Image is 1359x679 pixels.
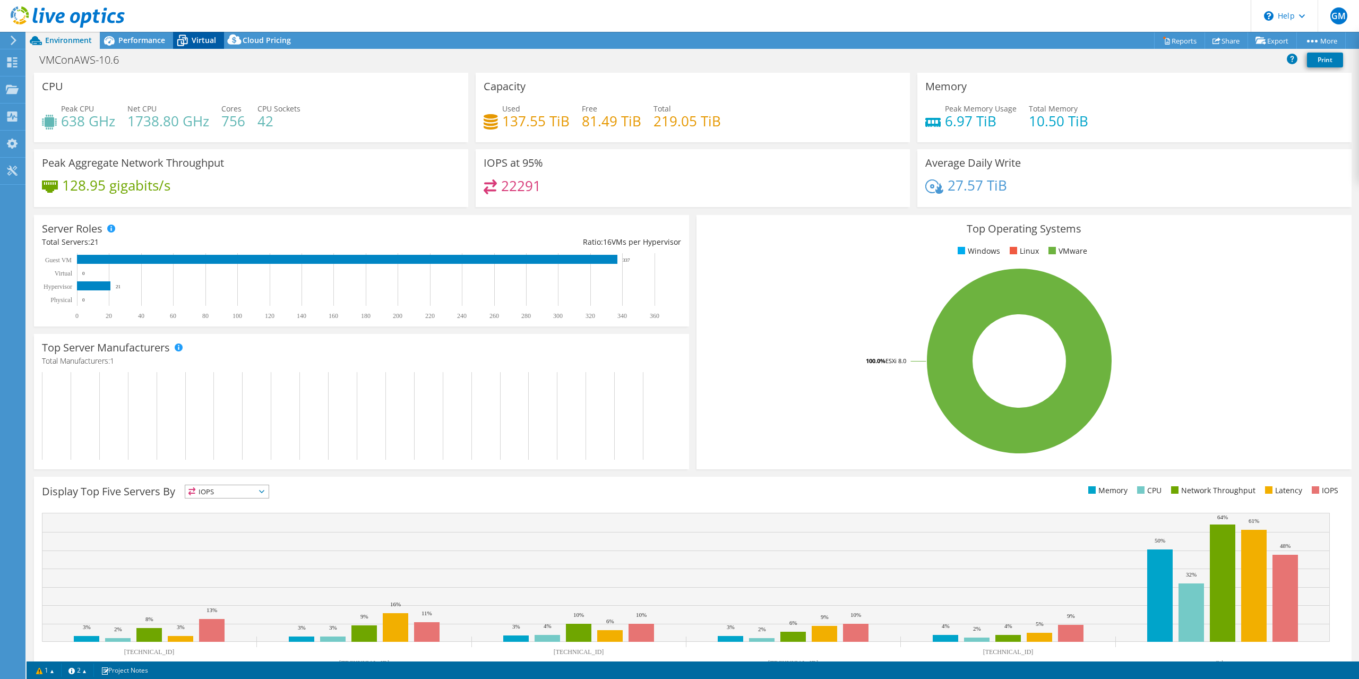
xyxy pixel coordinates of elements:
[1007,245,1039,257] li: Linux
[484,157,543,169] h3: IOPS at 95%
[948,179,1007,191] h4: 27.57 TiB
[118,35,165,45] span: Performance
[727,624,735,630] text: 3%
[361,312,371,320] text: 180
[623,257,630,263] text: 337
[885,357,906,365] tspan: ESXi 8.0
[945,104,1017,114] span: Peak Memory Usage
[192,35,216,45] span: Virtual
[61,115,115,127] h4: 638 GHz
[45,35,92,45] span: Environment
[207,607,217,613] text: 13%
[636,612,647,618] text: 10%
[850,612,861,618] text: 10%
[942,623,950,629] text: 4%
[61,664,94,677] a: 2
[221,104,242,114] span: Cores
[257,104,300,114] span: CPU Sockets
[221,115,245,127] h4: 756
[586,312,595,320] text: 320
[45,256,72,264] text: Guest VM
[42,355,681,367] h4: Total Manufacturers:
[925,157,1021,169] h3: Average Daily Write
[650,312,659,320] text: 360
[257,115,300,127] h4: 42
[83,624,91,630] text: 3%
[82,297,85,303] text: 0
[170,312,176,320] text: 60
[501,180,541,192] h4: 22291
[1217,514,1228,520] text: 64%
[114,626,122,632] text: 2%
[1330,7,1347,24] span: GM
[1248,32,1297,49] a: Export
[61,104,94,114] span: Peak CPU
[362,236,681,248] div: Ratio: VMs per Hypervisor
[1307,53,1343,67] a: Print
[945,115,1017,127] h4: 6.97 TiB
[1046,245,1087,257] li: VMware
[360,613,368,620] text: 9%
[42,223,102,235] h3: Server Roles
[44,283,72,290] text: Hypervisor
[653,115,721,127] h4: 219.05 TiB
[617,312,627,320] text: 340
[983,648,1034,656] text: [TECHNICAL_ID]
[1029,115,1088,127] h4: 10.50 TiB
[1154,32,1205,49] a: Reports
[653,104,671,114] span: Total
[1168,485,1255,496] li: Network Throughput
[866,357,885,365] tspan: 100.0%
[973,625,981,632] text: 2%
[116,284,121,289] text: 21
[489,312,499,320] text: 260
[233,312,242,320] text: 100
[1134,485,1162,496] li: CPU
[521,312,531,320] text: 280
[603,237,612,247] span: 16
[758,626,766,632] text: 2%
[62,179,170,191] h4: 128.95 gigabits/s
[185,485,269,498] span: IOPS
[1029,104,1078,114] span: Total Memory
[821,614,829,620] text: 9%
[582,104,597,114] span: Free
[544,623,552,629] text: 4%
[554,648,604,656] text: [TECHNICAL_ID]
[265,312,274,320] text: 120
[704,223,1344,235] h3: Top Operating Systems
[1004,623,1012,629] text: 4%
[789,620,797,626] text: 6%
[127,115,209,127] h4: 1738.80 GHz
[1280,543,1291,549] text: 48%
[90,237,99,247] span: 21
[145,616,153,622] text: 8%
[390,601,401,607] text: 16%
[50,296,72,304] text: Physical
[93,664,156,677] a: Project Notes
[177,624,185,630] text: 3%
[512,623,520,630] text: 3%
[573,612,584,618] text: 10%
[124,648,175,656] text: [TECHNICAL_ID]
[1249,518,1259,524] text: 61%
[35,54,135,66] h1: VMConAWS-10.6
[138,312,144,320] text: 40
[1205,32,1248,49] a: Share
[202,312,209,320] text: 80
[243,35,291,45] span: Cloud Pricing
[42,342,170,354] h3: Top Server Manufacturers
[55,270,73,277] text: Virtual
[1262,485,1302,496] li: Latency
[298,624,306,631] text: 3%
[106,312,112,320] text: 20
[484,81,526,92] h3: Capacity
[502,104,520,114] span: Used
[127,104,157,114] span: Net CPU
[29,664,62,677] a: 1
[329,312,338,320] text: 160
[502,115,570,127] h4: 137.55 TiB
[1036,621,1044,627] text: 5%
[457,312,467,320] text: 240
[42,157,224,169] h3: Peak Aggregate Network Throughput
